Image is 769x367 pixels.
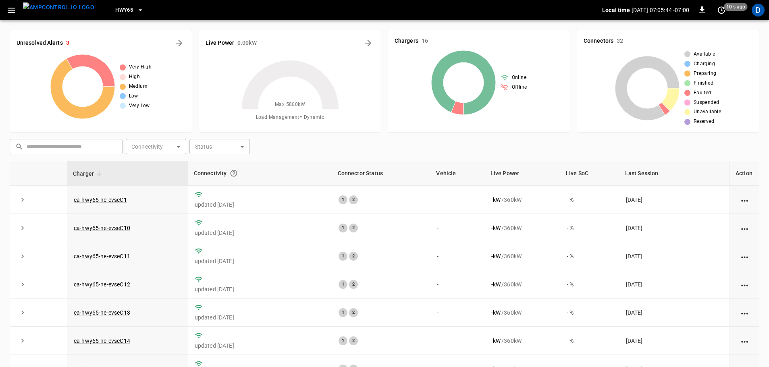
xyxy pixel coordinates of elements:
button: Connection between the charger and our software. [227,166,241,180]
button: All Alerts [173,37,185,50]
td: [DATE] [619,242,730,270]
th: Connector Status [332,161,431,186]
p: - kW [491,280,501,288]
h6: Live Power [206,39,234,48]
th: Live SoC [560,161,619,186]
h6: 16 [422,37,428,46]
p: updated [DATE] [195,285,326,293]
div: 2 [349,252,358,261]
div: 1 [339,280,347,289]
div: action cell options [740,252,750,260]
span: Faulted [694,89,711,97]
td: [DATE] [619,299,730,327]
a: ca-hwy65-ne-evseC1 [74,197,127,203]
span: HWY65 [115,6,133,15]
td: - % [560,270,619,299]
span: Reserved [694,118,714,126]
a: ca-hwy65-ne-evseC10 [74,225,130,231]
p: - kW [491,196,501,204]
div: 1 [339,252,347,261]
div: 1 [339,336,347,345]
p: - kW [491,337,501,345]
span: Low [129,92,138,100]
p: updated [DATE] [195,229,326,237]
h6: Chargers [395,37,418,46]
span: Preparing [694,70,717,78]
div: 1 [339,224,347,232]
div: / 360 kW [491,196,554,204]
div: 2 [349,308,358,317]
span: Online [512,74,526,82]
p: updated [DATE] [195,313,326,321]
div: / 360 kW [491,309,554,317]
span: Very Low [129,102,150,110]
div: / 360 kW [491,337,554,345]
span: Charger [73,169,104,178]
div: 1 [339,308,347,317]
div: 2 [349,224,358,232]
div: profile-icon [752,4,765,17]
span: Very High [129,63,152,71]
span: Suspended [694,99,719,107]
span: Max. 5800 kW [275,101,305,109]
td: - [430,327,484,355]
button: expand row [17,278,29,290]
div: action cell options [740,224,750,232]
button: Energy Overview [362,37,374,50]
div: / 360 kW [491,252,554,260]
a: ca-hwy65-ne-evseC12 [74,281,130,288]
div: action cell options [740,337,750,345]
span: Offline [512,83,527,91]
span: Finished [694,79,713,87]
button: expand row [17,335,29,347]
td: - [430,214,484,242]
span: 10 s ago [724,3,748,11]
span: High [129,73,140,81]
h6: Connectors [584,37,613,46]
h6: 3 [66,39,69,48]
button: expand row [17,222,29,234]
td: - [430,242,484,270]
div: action cell options [740,196,750,204]
h6: 0.00 kW [237,39,257,48]
span: Unavailable [694,108,721,116]
td: - % [560,242,619,270]
p: updated [DATE] [195,201,326,209]
button: expand row [17,250,29,262]
h6: 32 [617,37,623,46]
th: Action [730,161,759,186]
img: ampcontrol.io logo [23,2,94,12]
button: expand row [17,194,29,206]
td: [DATE] [619,186,730,214]
a: ca-hwy65-ne-evseC11 [74,253,130,259]
p: updated [DATE] [195,257,326,265]
td: [DATE] [619,214,730,242]
th: Last Session [619,161,730,186]
a: ca-hwy65-ne-evseC13 [74,309,130,316]
p: Local time [602,6,630,14]
td: [DATE] [619,327,730,355]
span: Charging [694,60,715,68]
div: 2 [349,336,358,345]
span: Available [694,50,715,58]
div: 2 [349,280,358,289]
button: HWY65 [112,2,147,18]
td: - [430,186,484,214]
td: - % [560,214,619,242]
th: Live Power [485,161,560,186]
p: - kW [491,224,501,232]
div: / 360 kW [491,280,554,288]
p: - kW [491,309,501,317]
h6: Unresolved Alerts [17,39,63,48]
div: action cell options [740,280,750,288]
th: Vehicle [430,161,484,186]
span: Medium [129,83,148,91]
td: - [430,270,484,299]
td: - % [560,327,619,355]
div: Connectivity [194,166,326,180]
td: [DATE] [619,270,730,299]
span: Load Management = Dynamic [256,114,324,122]
td: - % [560,186,619,214]
p: updated [DATE] [195,342,326,350]
div: / 360 kW [491,224,554,232]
